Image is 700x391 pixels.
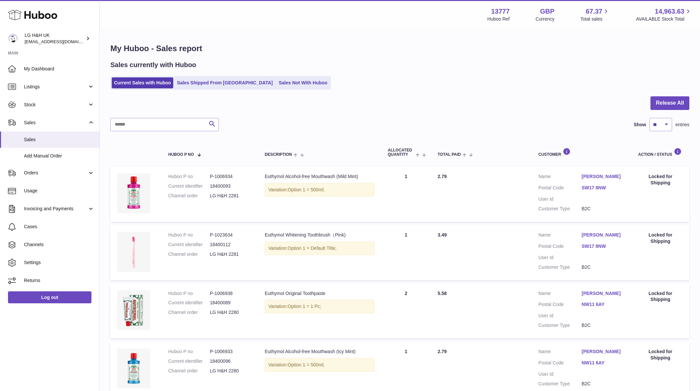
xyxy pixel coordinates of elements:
[24,153,94,159] span: Add Manual Order
[438,232,447,238] span: 3.49
[168,251,210,257] dt: Channel order
[276,77,330,88] a: Sales Not With Huboo
[438,349,447,354] span: 2.79
[210,358,251,364] dd: 18400096
[582,173,625,180] a: [PERSON_NAME]
[538,348,582,356] dt: Name
[265,242,374,255] div: Variation:
[580,16,610,22] span: Total sales
[582,301,625,308] a: NW11 6AY
[388,148,414,157] span: ALLOCATED Quantity
[265,358,374,372] div: Variation:
[24,137,94,143] span: Sales
[24,242,94,248] span: Channels
[655,7,684,16] span: 14,963.63
[210,193,251,199] dd: LG H&H 2281
[265,173,374,180] div: Euthymol Alcohol-free Mouthwash (Mild Mint)
[8,291,91,303] a: Log out
[538,290,582,298] dt: Name
[491,7,510,16] strong: 13777
[538,254,582,261] dt: User Id
[638,148,683,157] div: Action / Status
[438,152,461,157] span: Total paid
[636,7,692,22] a: 14,963.63 AVAILABLE Stock Total
[24,84,87,90] span: Listings
[288,304,321,309] span: Option 1 = 1 Pc;
[538,206,582,212] dt: Customer Type
[265,290,374,297] div: Euthymol Original Toothpaste
[117,173,150,213] img: Euthymol_Alcohol_Free_Mild_Mint_Mouthwash_500ml.webp
[168,368,210,374] dt: Channel order
[636,16,692,22] span: AVAILABLE Stock Total
[168,300,210,306] dt: Current identifier
[210,368,251,374] dd: LG H&H 2280
[117,290,150,330] img: Euthymol_Original_Toothpaste_Image-1.webp
[538,148,625,157] div: Customer
[8,34,18,44] img: veechen@lghnh.co.uk
[210,251,251,257] dd: LG H&H 2281
[582,360,625,366] a: NW11 6AY
[582,185,625,191] a: SW17 8NW
[540,7,554,16] strong: GBP
[110,60,196,69] h2: Sales currently with Huboo
[582,243,625,249] a: SW17 8NW
[538,301,582,309] dt: Postal Code
[582,264,625,270] dd: B2C
[24,120,87,126] span: Sales
[168,242,210,248] dt: Current identifier
[24,277,94,284] span: Returns
[638,173,683,186] div: Locked for Shipping
[488,16,510,22] div: Huboo Ref
[168,183,210,189] dt: Current identifier
[536,16,555,22] div: Currency
[112,77,173,88] a: Current Sales with Huboo
[438,291,447,296] span: 5.58
[582,381,625,387] dd: B2C
[538,360,582,368] dt: Postal Code
[538,232,582,240] dt: Name
[538,173,582,181] dt: Name
[438,174,447,179] span: 2.79
[381,225,431,280] td: 1
[210,183,251,189] dd: 18400093
[117,232,150,272] img: Euthymol_Whitening_Toothbrush_Pink_-Image-4.webp
[634,122,646,128] label: Show
[168,348,210,355] dt: Huboo P no
[538,243,582,251] dt: Postal Code
[24,170,87,176] span: Orders
[582,206,625,212] dd: B2C
[168,358,210,364] dt: Current identifier
[538,264,582,270] dt: Customer Type
[265,152,292,157] span: Description
[650,96,689,110] button: Release All
[675,122,689,128] span: entries
[210,173,251,180] dd: P-1006934
[24,66,94,72] span: My Dashboard
[25,32,84,45] div: LG H&H UK
[638,290,683,303] div: Locked for Shipping
[582,322,625,329] dd: B2C
[24,188,94,194] span: Usage
[586,7,602,16] span: 67.37
[168,309,210,316] dt: Channel order
[265,183,374,197] div: Variation:
[638,348,683,361] div: Locked for Shipping
[288,187,325,192] span: Option 1 = 500ml;
[24,259,94,266] span: Settings
[210,242,251,248] dd: 18400112
[168,290,210,297] dt: Huboo P no
[582,348,625,355] a: [PERSON_NAME]
[210,348,251,355] dd: P-1006933
[210,232,251,238] dd: P-1023634
[24,102,87,108] span: Stock
[538,322,582,329] dt: Customer Type
[168,232,210,238] dt: Huboo P no
[210,290,251,297] dd: P-1006938
[265,348,374,355] div: Euthymol Alcohol-free Mouthwash (Icy Mint)
[210,300,251,306] dd: 18400089
[582,290,625,297] a: [PERSON_NAME]
[168,193,210,199] dt: Channel order
[538,313,582,319] dt: User Id
[538,371,582,377] dt: User Id
[580,7,610,22] a: 67.37 Total sales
